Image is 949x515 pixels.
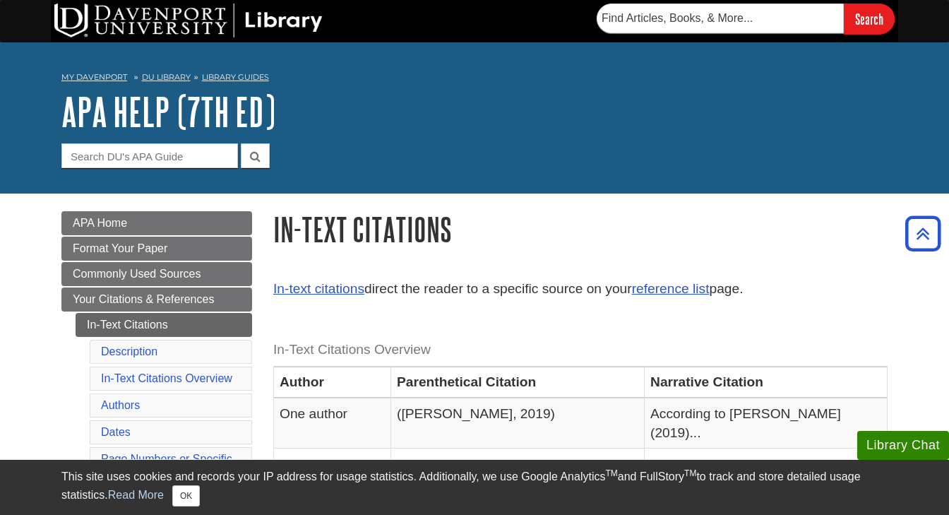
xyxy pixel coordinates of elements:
th: Parenthetical Citation [391,367,645,398]
a: Library Guides [202,72,269,82]
td: Two authors [274,449,391,499]
a: DU Library [142,72,191,82]
span: Format Your Paper [73,242,167,254]
input: Search [844,4,895,34]
th: Narrative Citation [645,367,888,398]
th: Author [274,367,391,398]
a: Format Your Paper [61,237,252,261]
a: My Davenport [61,71,127,83]
a: Commonly Used Sources [61,262,252,286]
span: APA Home [73,217,127,229]
a: APA Home [61,211,252,235]
span: Your Citations & References [73,293,214,305]
td: As [PERSON_NAME] and [PERSON_NAME] (2018) say... [645,449,888,499]
a: Read More [108,489,164,501]
img: DU Library [54,4,323,37]
td: ([PERSON_NAME], 2019) [391,398,645,449]
input: Find Articles, Books, & More... [597,4,844,33]
a: Authors [101,399,140,411]
a: Page Numbers or Specific Parts [101,453,232,482]
sup: TM [605,468,617,478]
a: reference list [632,281,710,296]
a: In-text citations [273,281,364,296]
a: In-Text Citations [76,313,252,337]
span: Commonly Used Sources [73,268,201,280]
p: direct the reader to a specific source on your page. [273,279,888,300]
form: Searches DU Library's articles, books, and more [597,4,895,34]
a: Your Citations & References [61,288,252,312]
a: Back to Top [900,224,945,243]
nav: breadcrumb [61,68,888,90]
a: Description [101,345,157,357]
button: Library Chat [857,431,949,460]
div: This site uses cookies and records your IP address for usage statistics. Additionally, we use Goo... [61,468,888,507]
a: APA Help (7th Ed) [61,90,275,134]
sup: TM [684,468,696,478]
td: According to [PERSON_NAME] (2019)... [645,398,888,449]
caption: In-Text Citations Overview [273,334,888,366]
h1: In-Text Citations [273,211,888,247]
a: In-Text Citations Overview [101,372,232,384]
a: Dates [101,426,131,438]
button: Close [172,485,200,507]
td: One author [274,398,391,449]
input: Search DU's APA Guide [61,143,238,168]
td: ([PERSON_NAME] & [PERSON_NAME], 2018) [391,449,645,499]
